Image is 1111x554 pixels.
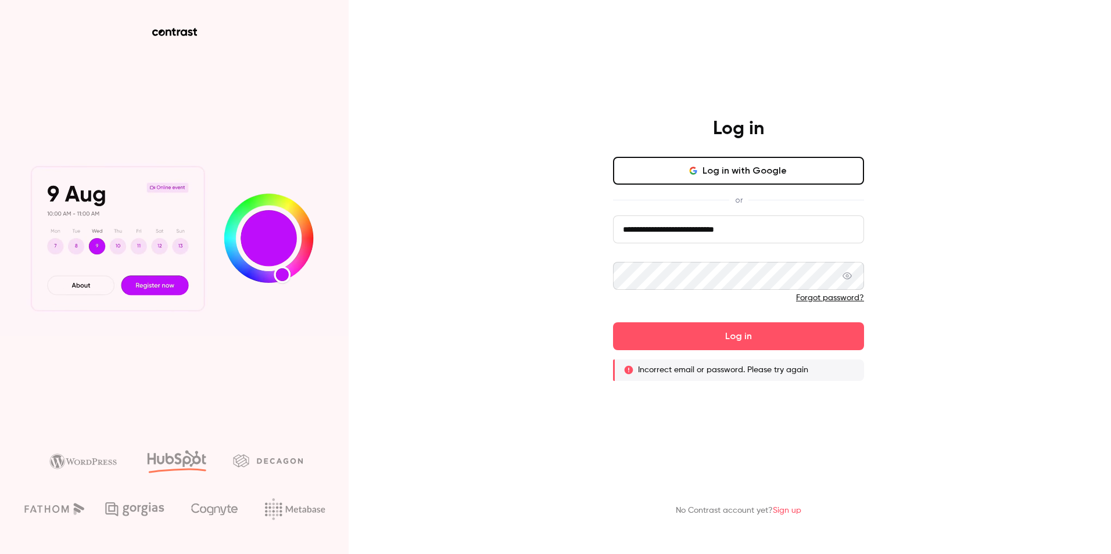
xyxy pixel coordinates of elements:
[638,364,808,376] p: Incorrect email or password. Please try again
[613,322,864,350] button: Log in
[729,194,748,206] span: or
[676,505,801,517] p: No Contrast account yet?
[713,117,764,141] h4: Log in
[773,506,801,515] a: Sign up
[233,454,303,467] img: decagon
[796,294,864,302] a: Forgot password?
[613,157,864,185] button: Log in with Google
